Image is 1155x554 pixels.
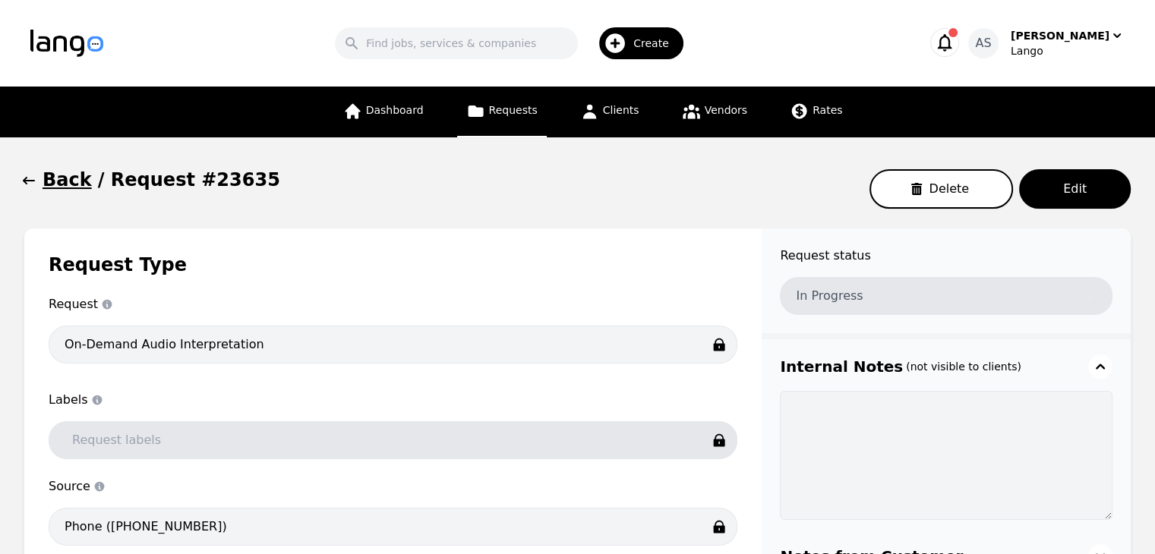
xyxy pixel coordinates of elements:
[366,104,424,116] span: Dashboard
[906,359,1021,374] h3: (not visible to clients)
[49,295,737,313] span: Request
[968,28,1125,58] button: AS[PERSON_NAME]Lango
[1019,169,1131,209] button: Edit
[457,87,547,137] a: Requests
[571,87,649,137] a: Clients
[780,247,1112,265] span: Request status
[633,36,680,51] span: Create
[49,391,737,409] span: Labels
[673,87,756,137] a: Vendors
[781,87,851,137] a: Rates
[49,253,737,277] h1: Request Type
[24,168,92,192] button: Back
[813,104,842,116] span: Rates
[1011,28,1109,43] div: [PERSON_NAME]
[975,34,991,52] span: AS
[869,169,1013,209] button: Delete
[30,30,103,57] img: Logo
[705,104,747,116] span: Vendors
[334,87,433,137] a: Dashboard
[603,104,639,116] span: Clients
[780,356,903,377] h3: Internal Notes
[1011,43,1125,58] div: Lango
[43,168,92,192] h1: Back
[98,168,280,192] h1: / Request #23635
[578,21,693,65] button: Create
[489,104,538,116] span: Requests
[335,27,578,59] input: Find jobs, services & companies
[49,477,737,496] span: Source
